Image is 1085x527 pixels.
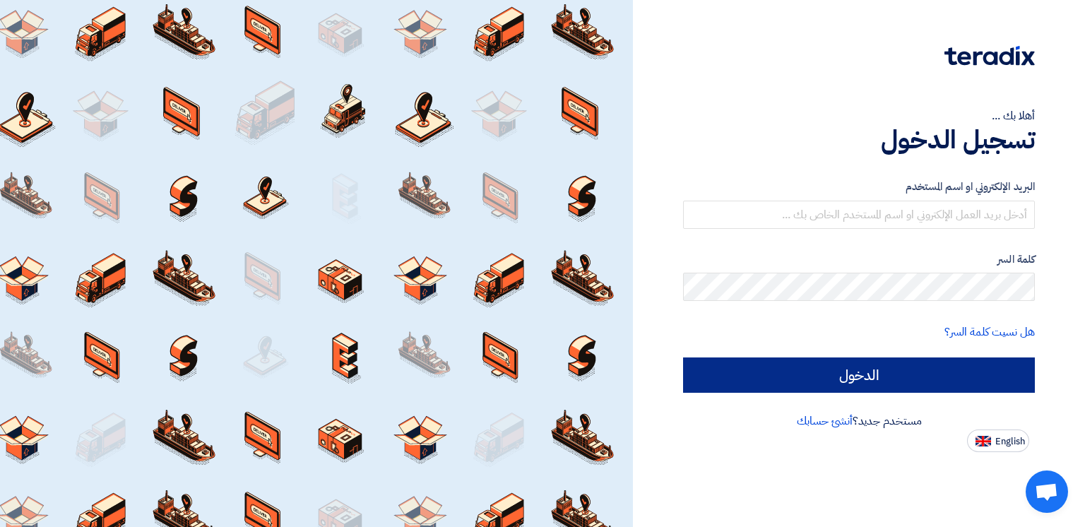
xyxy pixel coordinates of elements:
label: البريد الإلكتروني او اسم المستخدم [683,179,1035,195]
div: أهلا بك ... [683,107,1035,124]
img: Teradix logo [944,46,1035,66]
span: English [995,437,1025,446]
img: en-US.png [976,436,991,446]
button: English [967,430,1029,452]
input: الدخول [683,357,1035,393]
a: أنشئ حسابك [797,413,853,430]
label: كلمة السر [683,251,1035,268]
a: هل نسيت كلمة السر؟ [944,324,1035,341]
h1: تسجيل الدخول [683,124,1035,155]
div: مستخدم جديد؟ [683,413,1035,430]
div: Open chat [1026,470,1068,513]
input: أدخل بريد العمل الإلكتروني او اسم المستخدم الخاص بك ... [683,201,1035,229]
